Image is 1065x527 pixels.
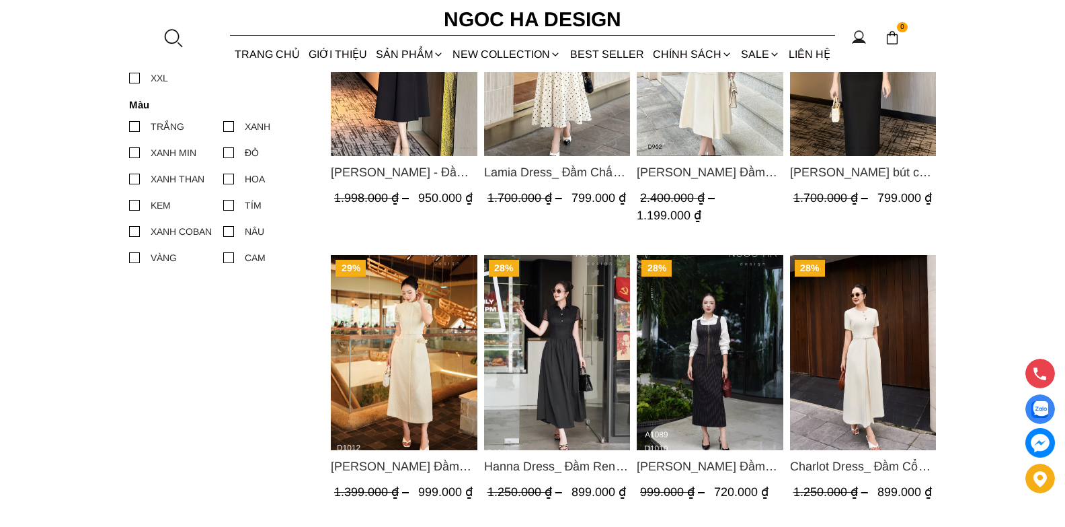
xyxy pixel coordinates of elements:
a: SALE [737,36,785,72]
span: 799.000 ₫ [571,191,626,205]
a: Display image [1025,394,1055,424]
a: GIỚI THIỆU [304,36,371,72]
div: Chính sách [648,36,736,72]
span: 1.700.000 ₫ [487,191,565,205]
img: Hanna Dress_ Đầm Ren Mix Vải Thô Màu Đen D1011 [484,255,631,450]
span: 1.700.000 ₫ [793,191,871,205]
span: Lamia Dress_ Đầm Chấm Bi Cổ Vest Màu Kem D1003 [484,163,631,182]
a: TRANG CHỦ [230,36,304,72]
div: CAM [245,250,266,265]
img: Charlot Dress_ Đầm Cổ Tròn Xếp Ly Giữa Kèm Đai Màu Kem D1009 [790,255,937,450]
a: Link to Charlot Dress_ Đầm Cổ Tròn Xếp Ly Giữa Kèm Đai Màu Kem D1009 [790,457,937,476]
span: Charlot Dress_ Đầm Cổ Tròn Xếp Ly Giữa Kèm Đai Màu Kem D1009 [790,457,937,476]
span: 1.250.000 ₫ [793,485,871,499]
a: Link to Catherine Dress_ Đầm Ren Đính Hoa Túi Màu Kem D1012 [331,457,477,476]
div: ĐỎ [245,145,259,160]
a: NEW COLLECTION [448,36,565,72]
span: Hanna Dress_ Đầm Ren Mix Vải Thô Màu Đen D1011 [484,457,631,476]
a: BEST SELLER [565,36,648,72]
span: [PERSON_NAME] - Đầm Vest Dáng Xòe Kèm Đai D713 [331,163,477,182]
span: [PERSON_NAME] Đầm Cổ Vest Cài Hoa Tùng May Gân Nổi Kèm Đai Màu Bee D952 [637,163,783,182]
span: 999.000 ₫ [640,485,708,499]
a: Product image - Mary Dress_ Đầm Kẻ Sọc Sát Nách Khóa Đồng D1010 [637,255,783,450]
img: Display image [1031,401,1048,418]
div: XANH [245,119,270,134]
a: Product image - Catherine Dress_ Đầm Ren Đính Hoa Túi Màu Kem D1012 [331,255,477,450]
div: HOA [245,172,265,186]
div: TRẮNG [151,119,184,134]
span: 1.199.000 ₫ [637,208,701,221]
a: Ngoc Ha Design [432,3,633,36]
div: SẢN PHẨM [372,36,448,72]
span: [PERSON_NAME] bút chì ,tay nụ hồng ,bồng đầu tay màu đen D727 [790,163,937,182]
a: Product image - Hanna Dress_ Đầm Ren Mix Vải Thô Màu Đen D1011 [484,255,631,450]
img: Mary Dress_ Đầm Kẻ Sọc Sát Nách Khóa Đồng D1010 [637,255,783,450]
div: XXL [151,71,168,85]
span: 1.399.000 ₫ [334,485,412,499]
span: 720.000 ₫ [714,485,768,499]
span: 2.400.000 ₫ [640,191,718,205]
div: VÀNG [151,250,177,265]
span: 799.000 ₫ [877,191,932,205]
span: 950.000 ₫ [418,191,473,205]
div: XANH COBAN [151,224,212,239]
a: Link to Lamia Dress_ Đầm Chấm Bi Cổ Vest Màu Kem D1003 [484,163,631,182]
div: NÂU [245,224,264,239]
span: 899.000 ₫ [877,485,932,499]
span: 899.000 ₫ [571,485,626,499]
span: 999.000 ₫ [418,485,473,499]
span: 1.998.000 ₫ [334,191,412,205]
span: [PERSON_NAME] Đầm Ren Đính Hoa Túi Màu Kem D1012 [331,457,477,476]
a: messenger [1025,428,1055,458]
a: Link to Mary Dress_ Đầm Kẻ Sọc Sát Nách Khóa Đồng D1010 [637,457,783,476]
a: LIÊN HỆ [785,36,835,72]
div: XANH THAN [151,172,204,186]
a: Link to Irene Dress - Đầm Vest Dáng Xòe Kèm Đai D713 [331,163,477,182]
img: Catherine Dress_ Đầm Ren Đính Hoa Túi Màu Kem D1012 [331,255,477,450]
div: XANH MIN [151,145,196,160]
span: [PERSON_NAME] Đầm Kẻ Sọc Sát Nách Khóa Đồng D1010 [637,457,783,476]
div: TÍM [245,198,262,213]
span: 0 [897,22,908,33]
a: Link to Hanna Dress_ Đầm Ren Mix Vải Thô Màu Đen D1011 [484,457,631,476]
h4: Màu [129,99,309,110]
a: Link to Louisa Dress_ Đầm Cổ Vest Cài Hoa Tùng May Gân Nổi Kèm Đai Màu Bee D952 [637,163,783,182]
a: Product image - Charlot Dress_ Đầm Cổ Tròn Xếp Ly Giữa Kèm Đai Màu Kem D1009 [790,255,937,450]
img: img-CART-ICON-ksit0nf1 [885,30,900,45]
div: KEM [151,198,171,213]
a: Link to Alice Dress_Đầm bút chì ,tay nụ hồng ,bồng đầu tay màu đen D727 [790,163,937,182]
span: 1.250.000 ₫ [487,485,565,499]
